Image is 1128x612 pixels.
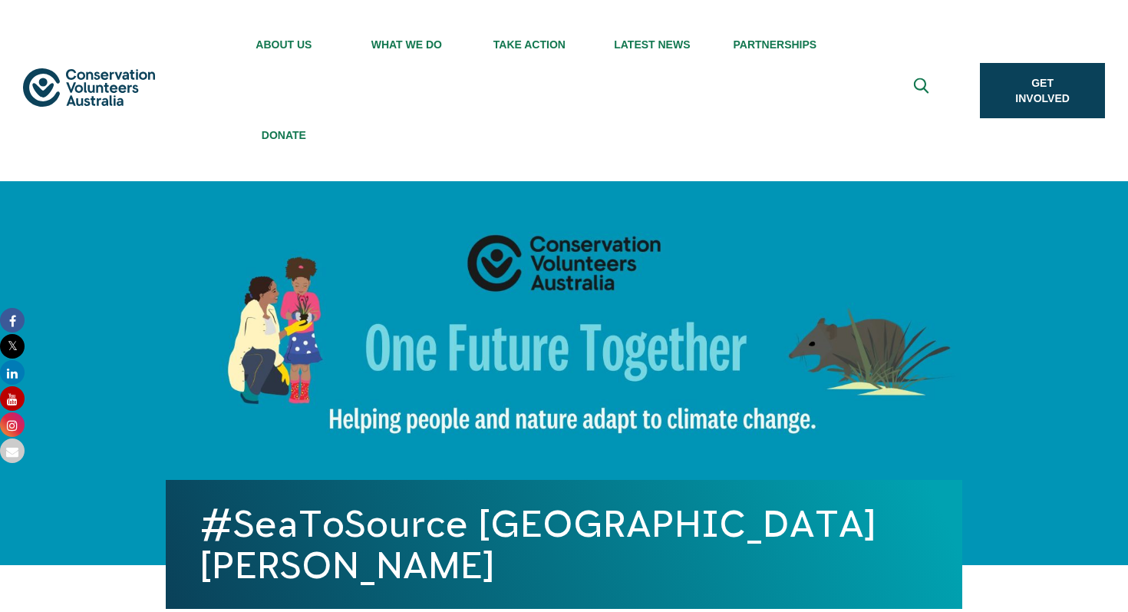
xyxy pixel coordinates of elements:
[714,38,836,51] span: Partnerships
[980,63,1105,118] a: Get Involved
[200,503,928,586] h1: #SeaToSource [GEOGRAPHIC_DATA][PERSON_NAME]
[345,38,468,51] span: What We Do
[591,38,714,51] span: Latest News
[468,38,591,51] span: Take Action
[223,129,345,141] span: Donate
[914,78,933,104] span: Expand search box
[905,72,942,109] button: Expand search box Close search box
[223,38,345,51] span: About Us
[23,68,155,107] img: logo.svg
